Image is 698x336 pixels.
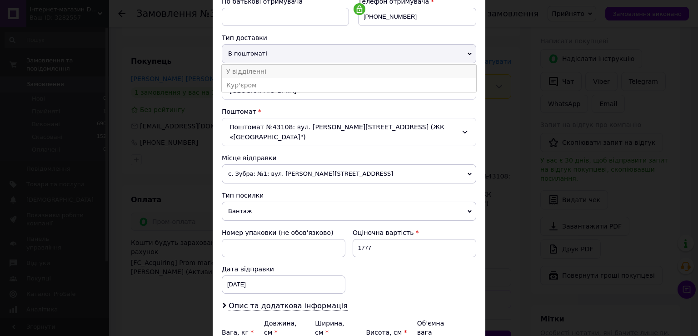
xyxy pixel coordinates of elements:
[229,301,348,311] span: Опис та додаткова інформація
[222,107,476,116] div: Поштомат
[222,202,476,221] span: Вантаж
[222,78,476,92] li: Кур'єром
[222,228,345,237] div: Номер упаковки (не обов'язково)
[358,8,476,26] input: +380
[222,192,264,199] span: Тип посилки
[264,320,297,336] label: Довжина, см
[222,164,476,183] span: с. Зубра: №1: вул. [PERSON_NAME][STREET_ADDRESS]
[366,329,407,336] label: Висота, см
[222,154,277,162] span: Місце відправки
[222,118,476,146] div: Поштомат №43108: вул. [PERSON_NAME][STREET_ADDRESS] (ЖК «[GEOGRAPHIC_DATA]")
[222,329,254,336] label: Вага, кг
[222,44,476,63] span: В поштоматі
[222,34,267,41] span: Тип доставки
[315,320,344,336] label: Ширина, см
[222,265,345,274] div: Дата відправки
[353,228,476,237] div: Оціночна вартість
[222,65,476,78] li: У відділенні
